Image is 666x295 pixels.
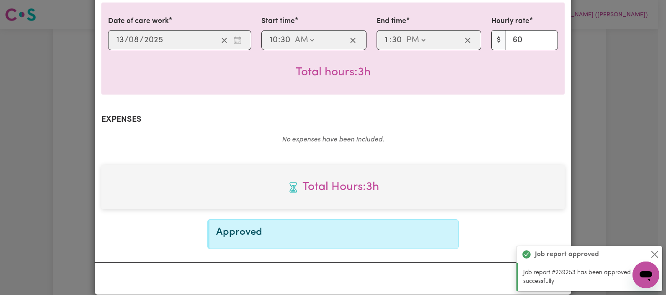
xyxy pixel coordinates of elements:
[491,16,529,27] label: Hourly rate
[523,268,657,286] p: Job report #239253 has been approved successfully
[124,36,129,45] span: /
[535,249,599,259] strong: Job report approved
[385,34,390,46] input: --
[377,16,406,27] label: End time
[491,30,506,50] span: $
[101,115,565,125] h2: Expenses
[129,36,134,44] span: 0
[280,34,291,46] input: --
[392,34,402,46] input: --
[269,34,278,46] input: --
[108,16,169,27] label: Date of care work
[129,34,139,46] input: --
[632,262,659,288] iframe: Button to launch messaging window
[231,34,244,46] button: Enter the date of care work
[296,67,371,78] span: Total hours worked: 3 hours
[278,36,280,45] span: :
[390,36,392,45] span: :
[144,34,163,46] input: ----
[139,36,144,45] span: /
[261,16,295,27] label: Start time
[650,249,660,259] button: Close
[116,34,124,46] input: --
[216,227,262,237] span: Approved
[108,178,558,196] span: Total hours worked: 3 hours
[282,136,384,143] em: No expenses have been included.
[218,34,231,46] button: Clear date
